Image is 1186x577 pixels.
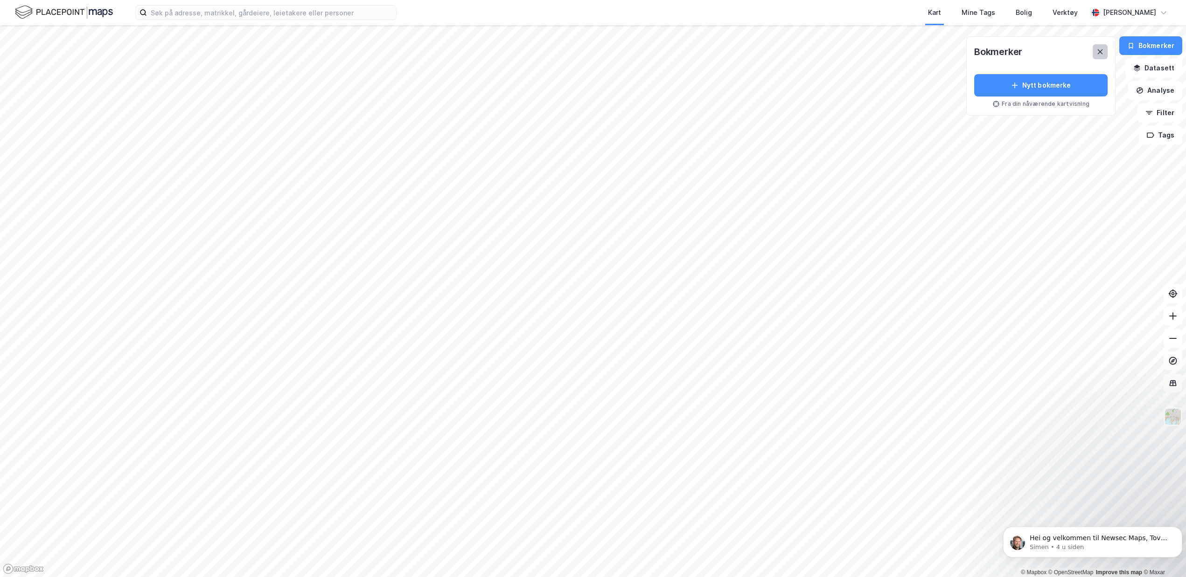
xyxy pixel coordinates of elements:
[928,7,941,18] div: Kart
[974,74,1108,96] button: Nytt bokmerke
[999,507,1186,572] iframe: Intercom notifications melding
[15,4,113,21] img: logo.f888ab2527a4732fd821a326f86c7f29.svg
[1103,7,1156,18] div: [PERSON_NAME]
[1053,7,1078,18] div: Verktøy
[1096,569,1142,576] a: Improve this map
[1125,59,1182,77] button: Datasett
[1021,569,1046,576] a: Mapbox
[1128,81,1182,100] button: Analyse
[962,7,995,18] div: Mine Tags
[974,100,1108,108] div: Fra din nåværende kartvisning
[1164,408,1182,426] img: Z
[1048,569,1094,576] a: OpenStreetMap
[1137,103,1182,122] button: Filter
[974,44,1022,59] div: Bokmerker
[3,563,44,574] a: Mapbox homepage
[147,6,396,20] input: Søk på adresse, matrikkel, gårdeiere, leietakere eller personer
[1139,126,1182,144] button: Tags
[1119,36,1182,55] button: Bokmerker
[1016,7,1032,18] div: Bolig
